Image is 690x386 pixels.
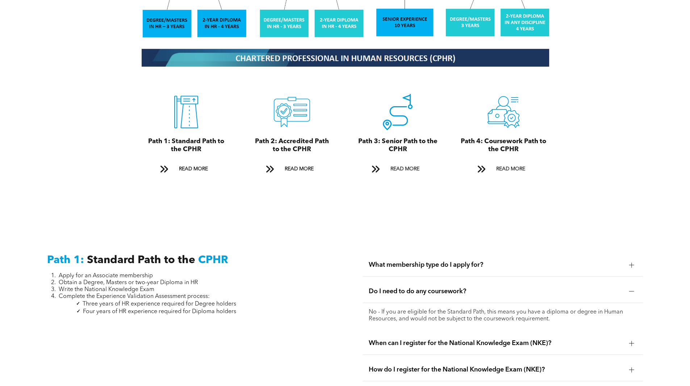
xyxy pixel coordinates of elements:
[59,280,198,286] span: Obtain a Degree, Masters or two-year Diploma in HR
[83,309,236,315] span: Four years of HR experience required for Diploma holders
[494,162,528,176] span: READ MORE
[358,138,438,153] span: Path 3: Senior Path to the CPHR
[369,287,623,295] span: Do I need to do any coursework?
[261,162,323,176] a: READ MORE
[461,138,546,153] span: Path 4: Coursework Path to the CPHR
[47,255,84,266] span: Path 1:
[367,162,429,176] a: READ MORE
[255,138,329,153] span: Path 2: Accredited Path to the CPHR
[369,309,637,323] p: No - If you are eligible for the Standard Path, this means you have a diploma or degree in Human ...
[59,273,153,279] span: Apply for an Associate membership
[148,138,224,153] span: Path 1: Standard Path to the CPHR
[155,162,217,176] a: READ MORE
[83,301,236,307] span: Three years of HR experience required for Degree holders
[87,255,195,266] span: Standard Path to the
[198,255,228,266] span: CPHR
[282,162,316,176] span: READ MORE
[176,162,210,176] span: READ MORE
[369,339,623,347] span: When can I register for the National Knowledge Exam (NKE)?
[472,162,535,176] a: READ MORE
[59,287,154,292] span: Write the National Knowledge Exam
[59,294,210,299] span: Complete the Experience Validation Assessment process:
[388,162,422,176] span: READ MORE
[369,366,623,374] span: How do I register for the National Knowledge Exam (NKE)?
[369,261,623,269] span: What membership type do I apply for?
